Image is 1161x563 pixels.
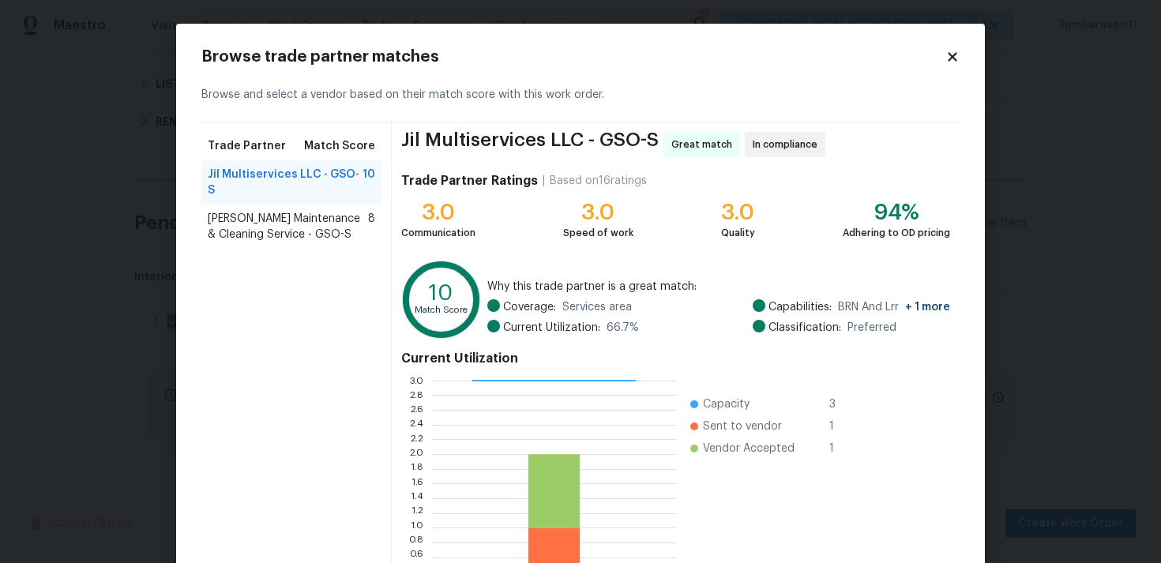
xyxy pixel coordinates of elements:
div: Adhering to OD pricing [843,225,950,241]
text: 0.6 [409,553,423,562]
text: 1.2 [411,509,423,518]
div: Based on 16 ratings [550,173,647,189]
text: 1.0 [411,523,423,532]
text: 2.2 [410,434,423,444]
span: 3 [829,396,855,412]
span: Trade Partner [208,138,286,154]
h4: Trade Partner Ratings [401,173,538,189]
text: 1.8 [411,464,423,474]
text: 1.6 [411,479,423,488]
div: 94% [843,205,950,220]
div: 3.0 [721,205,755,220]
div: Speed of work [563,225,633,241]
span: Great match [671,137,738,152]
span: 10 [363,167,375,198]
span: 66.7 % [607,320,639,336]
text: 2.8 [409,390,423,400]
text: 10 [429,282,453,304]
span: Capabilities: [768,299,832,315]
text: 2.0 [409,449,423,459]
text: 3.0 [409,376,423,385]
span: Coverage: [503,299,556,315]
span: Current Utilization: [503,320,600,336]
div: Communication [401,225,475,241]
span: Services area [562,299,632,315]
span: 8 [368,211,375,242]
text: 1.4 [411,494,423,503]
span: 1 [829,418,855,434]
text: 0.8 [408,538,423,547]
div: 3.0 [401,205,475,220]
span: Preferred [847,320,896,336]
span: Jil Multiservices LLC - GSO-S [401,132,659,157]
h2: Browse trade partner matches [201,49,945,65]
text: 2.4 [409,420,423,430]
span: In compliance [753,137,824,152]
span: Why this trade partner is a great match: [487,279,950,295]
span: + 1 more [905,302,950,313]
div: Quality [721,225,755,241]
span: Jil Multiservices LLC - GSO-S [208,167,363,198]
text: Match Score [415,306,468,314]
span: Vendor Accepted [703,441,795,456]
span: Classification: [768,320,841,336]
div: 3.0 [563,205,633,220]
span: Sent to vendor [703,418,782,434]
span: BRN And Lrr [838,299,950,315]
text: 2.6 [410,405,423,415]
span: 1 [829,441,855,456]
div: Browse and select a vendor based on their match score with this work order. [201,68,960,122]
h4: Current Utilization [401,351,950,366]
span: Capacity [703,396,750,412]
div: | [538,173,550,189]
span: Match Score [304,138,375,154]
span: [PERSON_NAME] Maintenance & Cleaning Service - GSO-S [208,211,368,242]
